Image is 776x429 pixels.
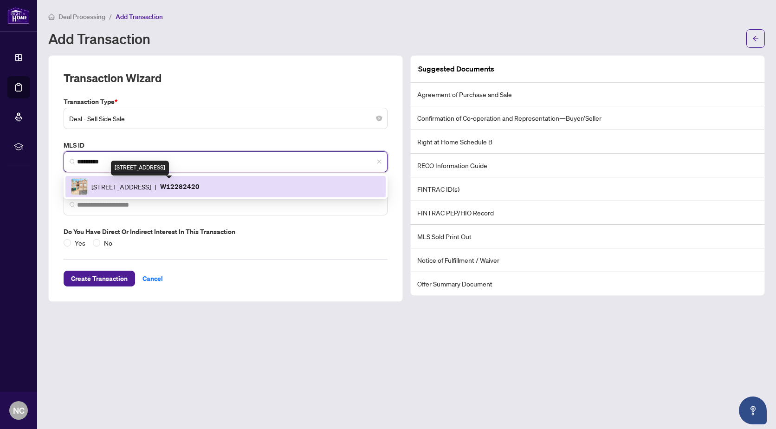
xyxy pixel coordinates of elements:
[71,179,87,195] img: IMG-W12282420_1.jpg
[411,130,764,154] li: Right at Home Schedule B
[71,271,128,286] span: Create Transaction
[411,83,764,106] li: Agreement of Purchase and Sale
[58,13,105,21] span: Deal Processing
[752,35,759,42] span: arrow-left
[91,182,151,192] span: [STREET_ADDRESS]
[7,7,30,24] img: logo
[155,182,156,192] span: |
[376,159,382,164] span: close
[71,238,89,248] span: Yes
[64,271,135,286] button: Create Transaction
[376,116,382,121] span: close-circle
[411,201,764,225] li: FINTRAC PEP/HIO Record
[411,272,764,295] li: Offer Summary Document
[109,11,112,22] li: /
[69,110,382,127] span: Deal - Sell Side Sale
[116,13,163,21] span: Add Transaction
[160,181,200,192] p: W12282420
[411,106,764,130] li: Confirmation of Co-operation and Representation—Buyer/Seller
[411,225,764,248] li: MLS Sold Print Out
[418,63,494,75] article: Suggested Documents
[48,13,55,20] span: home
[70,159,75,164] img: search_icon
[142,271,163,286] span: Cancel
[70,202,75,208] img: search_icon
[64,97,388,107] label: Transaction Type
[13,404,25,417] span: NC
[739,396,767,424] button: Open asap
[64,227,388,237] label: Do you have direct or indirect interest in this transaction
[64,71,162,85] h2: Transaction Wizard
[411,177,764,201] li: FINTRAC ID(s)
[411,248,764,272] li: Notice of Fulfillment / Waiver
[135,271,170,286] button: Cancel
[100,238,116,248] span: No
[48,31,150,46] h1: Add Transaction
[64,140,388,150] label: MLS ID
[411,154,764,177] li: RECO Information Guide
[111,161,169,175] div: [STREET_ADDRESS]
